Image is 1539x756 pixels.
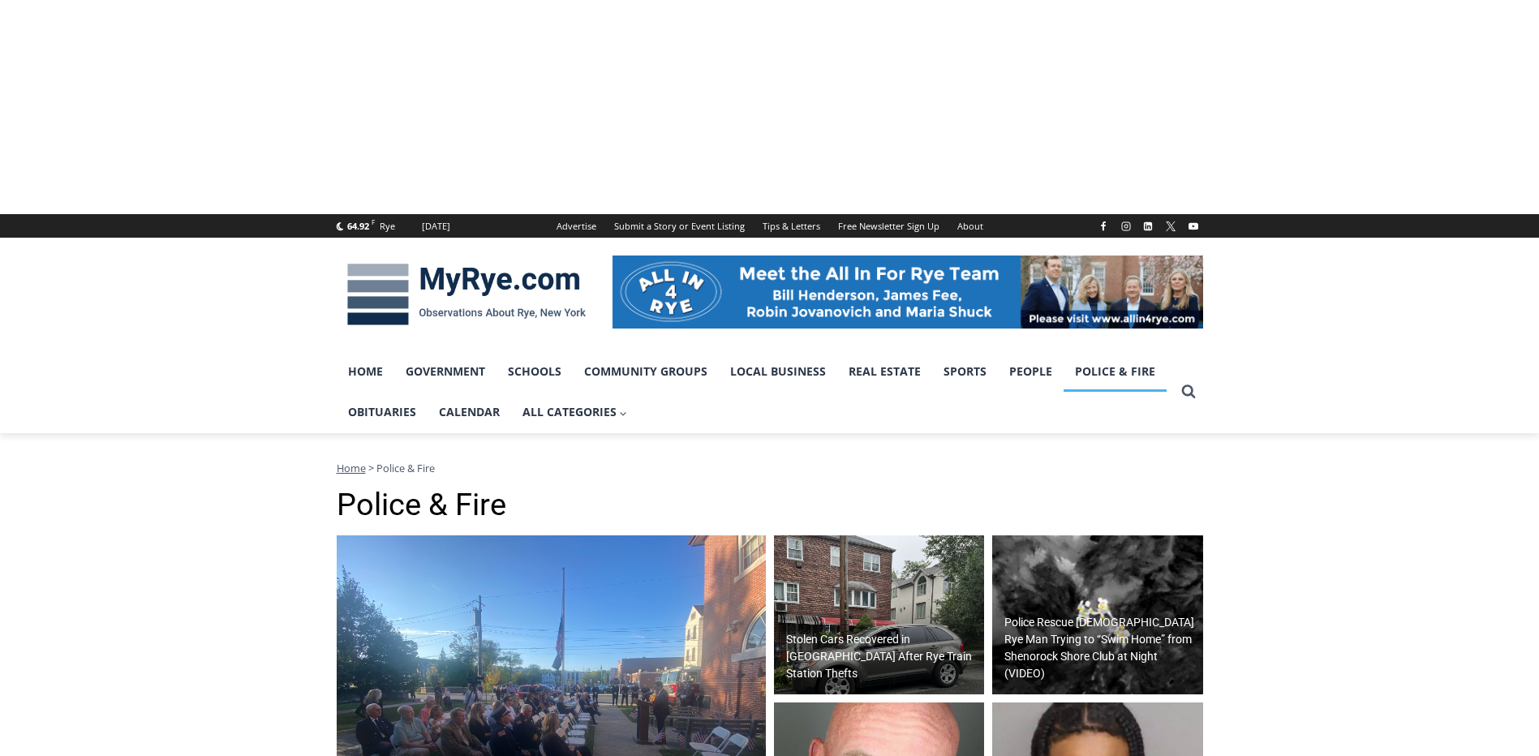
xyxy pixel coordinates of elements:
[1161,217,1180,236] a: X
[774,535,985,694] a: Stolen Cars Recovered in [GEOGRAPHIC_DATA] After Rye Train Station Thefts
[1094,217,1113,236] a: Facebook
[337,460,1203,476] nav: Breadcrumbs
[786,631,981,682] h2: Stolen Cars Recovered in [GEOGRAPHIC_DATA] After Rye Train Station Thefts
[837,351,932,392] a: Real Estate
[932,351,998,392] a: Sports
[372,217,375,226] span: F
[754,214,829,238] a: Tips & Letters
[394,351,497,392] a: Government
[337,487,1203,524] h1: Police & Fire
[548,214,992,238] nav: Secondary Navigation
[992,535,1203,694] img: (PHOTO: Rye Police rescued 51 year old Rye resident Kenneth Niejadlik after he attempted to "swim...
[1004,614,1199,682] h2: Police Rescue [DEMOGRAPHIC_DATA] Rye Man Trying to “Swim Home” from Shenorock Shore Club at Night...
[719,351,837,392] a: Local Business
[347,220,369,232] span: 64.92
[337,392,428,432] a: Obituaries
[613,256,1203,329] img: All in for Rye
[511,392,639,432] a: All Categories
[573,351,719,392] a: Community Groups
[948,214,992,238] a: About
[337,252,596,337] img: MyRye.com
[380,219,395,234] div: Rye
[337,351,1174,433] nav: Primary Navigation
[1138,217,1158,236] a: Linkedin
[774,535,985,694] img: (PHOTO: This Ford Edge was stolen from the Rye Metro North train station on Tuesday, September 9,...
[548,214,605,238] a: Advertise
[605,214,754,238] a: Submit a Story or Event Listing
[1184,217,1203,236] a: YouTube
[1064,351,1167,392] a: Police & Fire
[998,351,1064,392] a: People
[428,392,511,432] a: Calendar
[337,351,394,392] a: Home
[1116,217,1136,236] a: Instagram
[497,351,573,392] a: Schools
[376,461,435,475] span: Police & Fire
[422,219,450,234] div: [DATE]
[1174,377,1203,406] button: View Search Form
[368,461,374,475] span: >
[522,403,628,421] span: All Categories
[829,214,948,238] a: Free Newsletter Sign Up
[337,461,366,475] a: Home
[992,535,1203,694] a: Police Rescue [DEMOGRAPHIC_DATA] Rye Man Trying to “Swim Home” from Shenorock Shore Club at Night...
